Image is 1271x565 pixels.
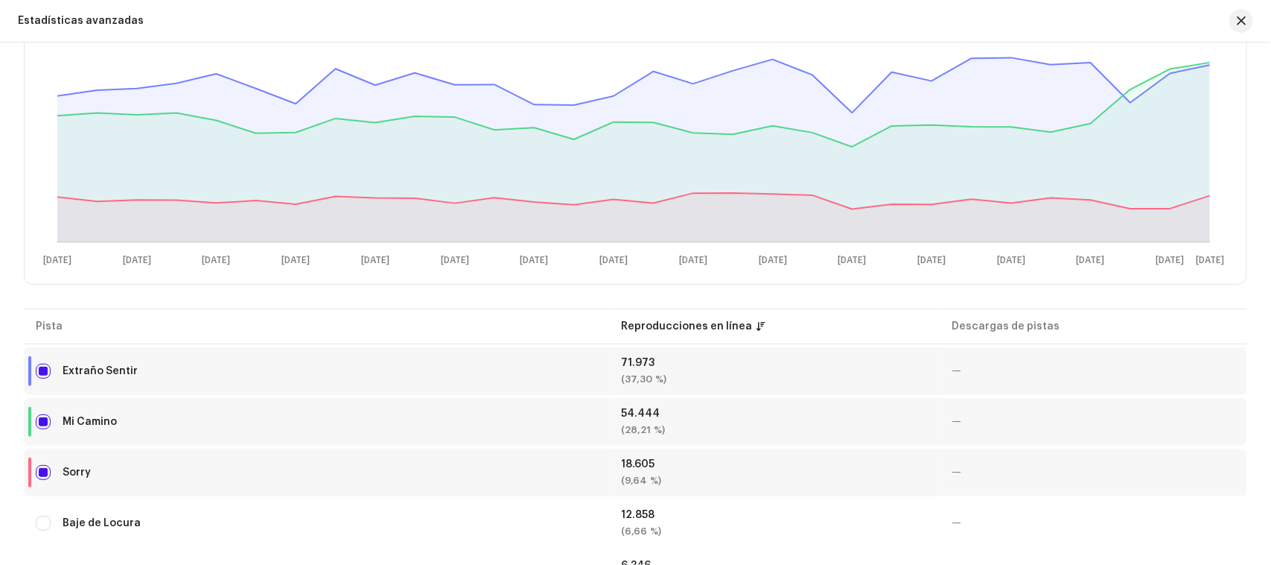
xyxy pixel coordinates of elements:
[1077,256,1105,265] text: [DATE]
[1156,256,1185,265] text: [DATE]
[952,366,1235,376] div: —
[520,256,549,265] text: [DATE]
[599,256,628,265] text: [DATE]
[997,256,1025,265] text: [DATE]
[621,374,928,385] div: (37,30 %)
[952,417,1235,427] div: —
[621,510,928,520] div: 12.858
[621,408,928,419] div: 54.444
[1196,256,1224,265] text: [DATE]
[679,256,707,265] text: [DATE]
[621,459,928,470] div: 18.605
[621,358,928,368] div: 71.973
[621,476,928,486] div: (9,64 %)
[838,256,867,265] text: [DATE]
[281,256,310,265] text: [DATE]
[361,256,389,265] text: [DATE]
[952,467,1235,478] div: —
[621,526,928,537] div: (6,66 %)
[621,425,928,435] div: (28,21 %)
[441,256,469,265] text: [DATE]
[759,256,787,265] text: [DATE]
[917,256,946,265] text: [DATE]
[952,518,1235,528] div: —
